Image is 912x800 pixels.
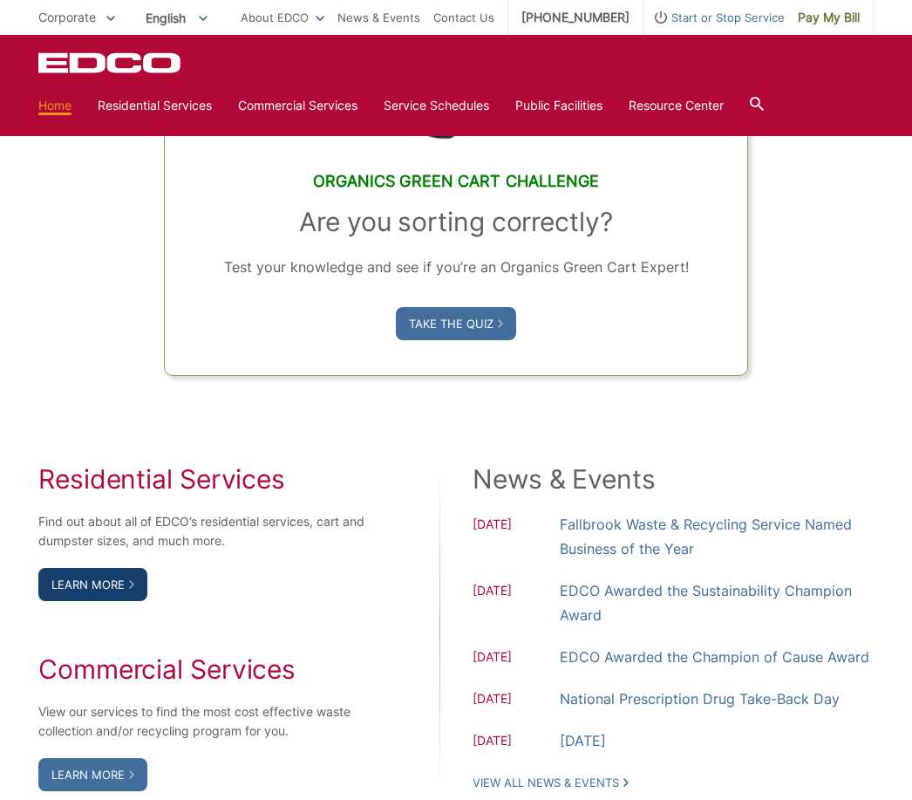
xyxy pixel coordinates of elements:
[798,8,860,27] span: Pay My Bill
[38,758,147,791] a: Learn More
[38,702,367,741] p: View our services to find the most cost effective waste collection and/or recycling program for you.
[38,96,71,115] a: Home
[515,96,602,115] a: Public Facilities
[560,645,869,669] a: EDCO Awarded the Champion of Cause Award
[560,512,874,561] a: Fallbrook Waste & Recycling Service Named Business of the Year
[384,96,489,115] a: Service Schedules
[560,687,840,711] a: National Prescription Drug Take-Back Day
[473,581,560,627] span: [DATE]
[560,578,874,627] a: EDCO Awarded the Sustainability Champion Award
[200,255,713,279] p: Test your knowledge and see if you’re an Organics Green Cart Expert!
[473,775,629,790] a: View All News & Events
[38,653,367,685] h2: Commercial Services
[337,8,420,27] a: News & Events
[238,96,357,115] a: Commercial Services
[38,10,96,24] span: Corporate
[200,206,713,237] h3: Are you sorting correctly?
[38,52,183,73] a: EDCD logo. Return to the homepage.
[98,96,212,115] a: Residential Services
[473,515,560,561] span: [DATE]
[133,3,221,32] span: English
[473,463,874,495] h2: News & Events
[396,307,516,340] a: Take the Quiz
[473,689,560,711] span: [DATE]
[473,647,560,669] span: [DATE]
[560,728,606,753] a: [DATE]
[473,731,560,753] span: [DATE]
[629,96,724,115] a: Resource Center
[38,512,367,550] p: Find out about all of EDCO’s residential services, cart and dumpster sizes, and much more.
[38,463,367,495] h2: Residential Services
[433,8,494,27] a: Contact Us
[241,8,324,27] a: About EDCO
[200,172,713,191] h2: Organics Green Cart Challenge
[38,568,147,601] a: Learn More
